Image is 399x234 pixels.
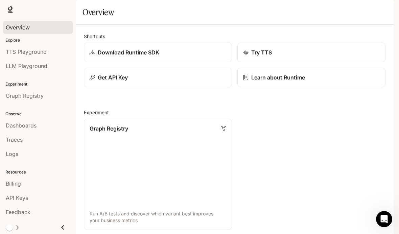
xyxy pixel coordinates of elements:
[90,210,226,224] p: Run A/B tests and discover which variant best improves your business metrics
[83,5,114,19] h1: Overview
[84,109,385,116] h2: Experiment
[84,68,232,87] button: Get API Key
[237,43,385,62] a: Try TTS
[376,211,392,227] iframe: Intercom live chat
[84,33,385,40] h2: Shortcuts
[251,73,305,81] p: Learn about Runtime
[251,48,272,56] p: Try TTS
[98,73,128,81] p: Get API Key
[84,43,232,62] a: Download Runtime SDK
[90,124,128,133] p: Graph Registry
[98,48,159,56] p: Download Runtime SDK
[237,68,385,87] a: Learn about Runtime
[84,119,232,230] a: Graph RegistryRun A/B tests and discover which variant best improves your business metrics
